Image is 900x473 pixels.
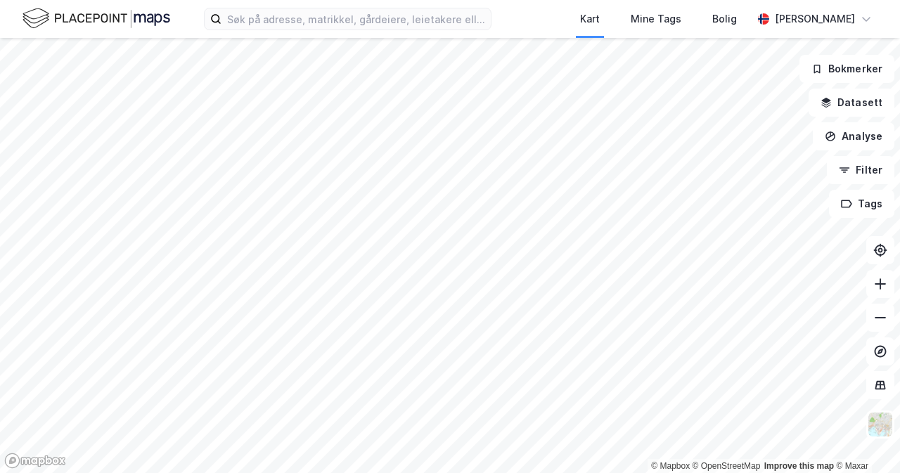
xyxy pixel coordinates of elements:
[631,11,681,27] div: Mine Tags
[830,406,900,473] iframe: Chat Widget
[813,122,894,150] button: Analyse
[764,461,834,471] a: Improve this map
[580,11,600,27] div: Kart
[799,55,894,83] button: Bokmerker
[693,461,761,471] a: OpenStreetMap
[712,11,737,27] div: Bolig
[775,11,855,27] div: [PERSON_NAME]
[829,190,894,218] button: Tags
[651,461,690,471] a: Mapbox
[221,8,491,30] input: Søk på adresse, matrikkel, gårdeiere, leietakere eller personer
[22,6,170,31] img: logo.f888ab2527a4732fd821a326f86c7f29.svg
[4,453,66,469] a: Mapbox homepage
[827,156,894,184] button: Filter
[809,89,894,117] button: Datasett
